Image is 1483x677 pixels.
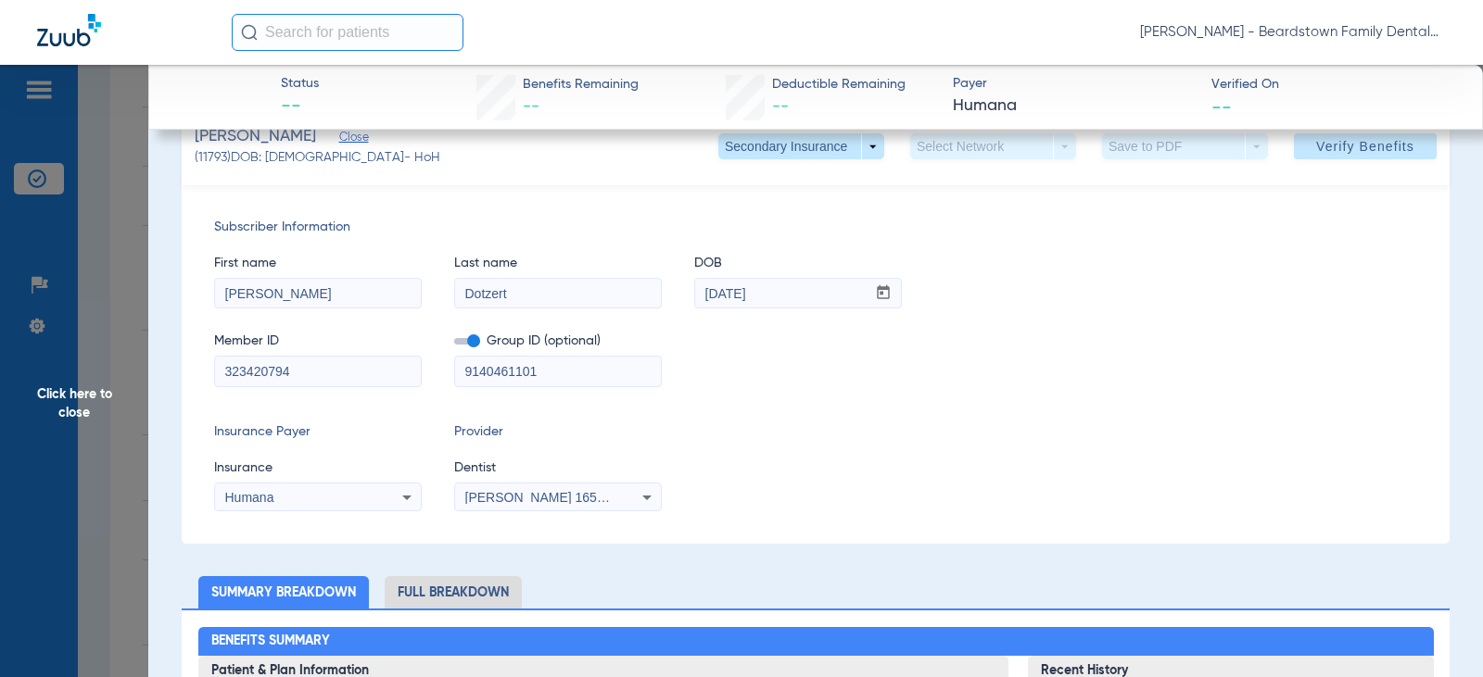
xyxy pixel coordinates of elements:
[866,279,902,308] button: Open calendar
[523,75,639,94] span: Benefits Remaining
[214,422,422,442] span: Insurance Payer
[454,458,662,478] span: Dentist
[198,627,1434,657] h2: Benefits Summary
[198,576,369,608] li: Summary Breakdown
[385,576,522,608] li: Full Breakdown
[339,131,356,148] span: Close
[1211,96,1232,116] span: --
[281,74,319,94] span: Status
[214,254,422,273] span: First name
[454,332,662,351] span: Group ID (optional)
[37,14,101,46] img: Zuub Logo
[214,332,422,351] span: Member ID
[465,490,648,505] span: [PERSON_NAME] 1659427433
[772,75,906,94] span: Deductible Remaining
[195,125,316,148] span: [PERSON_NAME]
[694,254,902,273] span: DOB
[454,254,662,273] span: Last name
[523,98,539,115] span: --
[214,218,1417,237] span: Subscriber Information
[214,458,422,478] span: Insurance
[772,98,789,115] span: --
[953,74,1195,94] span: Payer
[454,422,662,442] span: Provider
[232,14,463,51] input: Search for patients
[225,490,274,505] span: Humana
[1140,23,1446,42] span: [PERSON_NAME] - Beardstown Family Dental
[1294,133,1437,159] button: Verify Benefits
[953,94,1195,118] span: Humana
[1211,75,1453,94] span: Verified On
[1316,139,1414,154] span: Verify Benefits
[281,94,319,120] span: --
[241,24,258,41] img: Search Icon
[195,148,440,168] span: (11793) DOB: [DEMOGRAPHIC_DATA] - HoH
[718,133,884,159] button: Secondary Insurance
